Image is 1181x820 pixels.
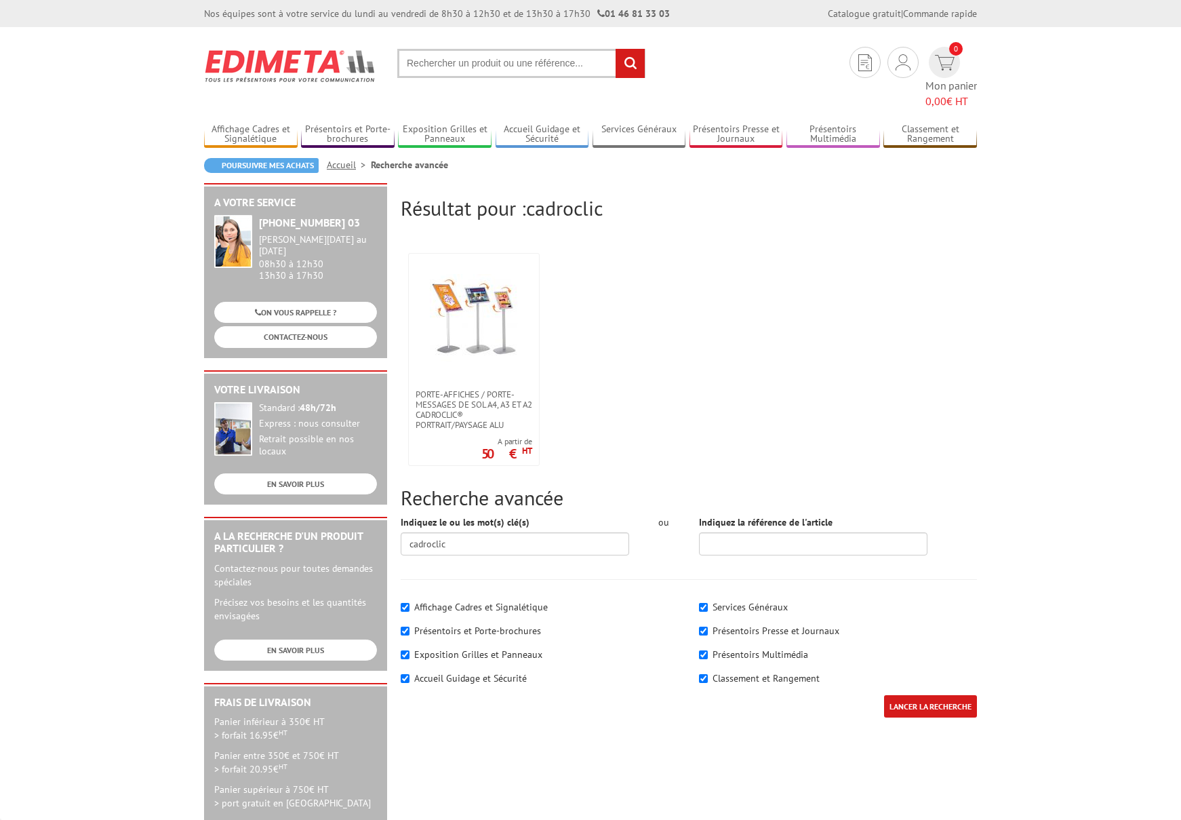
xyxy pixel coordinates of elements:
span: > forfait 20.95€ [214,763,287,775]
strong: 01 46 81 33 03 [597,7,670,20]
img: devis rapide [858,54,872,71]
p: Panier inférieur à 350€ HT [214,715,377,742]
label: Indiquez la référence de l'article [699,515,833,529]
input: Présentoirs Multimédia [699,650,708,659]
input: Accueil Guidage et Sécurité [401,674,409,683]
img: devis rapide [935,55,955,71]
span: > forfait 16.95€ [214,729,287,741]
a: Services Généraux [593,123,686,146]
p: Panier supérieur à 750€ HT [214,783,377,810]
a: Exposition Grilles et Panneaux [398,123,492,146]
div: 08h30 à 12h30 13h30 à 17h30 [259,234,377,281]
h2: Recherche avancée [401,486,977,509]
label: Accueil Guidage et Sécurité [414,672,527,684]
label: Présentoirs Presse et Journaux [713,625,839,637]
input: Classement et Rangement [699,674,708,683]
p: Panier entre 350€ et 750€ HT [214,749,377,776]
p: Précisez vos besoins et les quantités envisagées [214,596,377,623]
div: ou [649,515,679,529]
p: Contactez-nous pour toutes demandes spéciales [214,562,377,589]
input: LANCER LA RECHERCHE [884,695,977,718]
img: devis rapide [896,54,910,71]
span: € HT [925,94,977,109]
img: widget-livraison.jpg [214,402,252,456]
a: ON VOUS RAPPELLE ? [214,302,377,323]
strong: 48h/72h [300,402,336,414]
a: Classement et Rangement [883,123,977,146]
a: Présentoirs Multimédia [786,123,880,146]
a: Porte-affiches / Porte-messages de sol A4, A3 et A2 CadroClic® portrait/paysage alu [409,389,539,430]
label: Présentoirs et Porte-brochures [414,625,541,637]
a: Catalogue gratuit [828,7,901,20]
h2: A la recherche d'un produit particulier ? [214,530,377,554]
div: Standard : [259,402,377,414]
label: Classement et Rangement [713,672,820,684]
label: Présentoirs Multimédia [713,648,808,661]
div: Express : nous consulter [259,418,377,430]
input: Présentoirs Presse et Journaux [699,627,708,636]
label: Exposition Grilles et Panneaux [414,648,542,661]
a: EN SAVOIR PLUS [214,640,377,661]
div: | [828,7,977,20]
span: A partir de [481,436,532,447]
input: Affichage Cadres et Signalétique [401,603,409,612]
label: Services Généraux [713,601,788,613]
img: Edimeta [204,41,377,91]
p: 50 € [481,450,532,458]
a: Accueil Guidage et Sécurité [496,123,589,146]
span: > port gratuit en [GEOGRAPHIC_DATA] [214,797,371,809]
sup: HT [279,762,287,771]
h2: Frais de Livraison [214,697,377,709]
a: Affichage Cadres et Signalétique [204,123,298,146]
a: Commande rapide [903,7,977,20]
span: cadroclic [526,195,603,221]
a: Accueil [327,159,371,171]
div: Nos équipes sont à votre service du lundi au vendredi de 8h30 à 12h30 et de 13h30 à 17h30 [204,7,670,20]
a: Poursuivre mes achats [204,158,319,173]
img: widget-service.jpg [214,215,252,268]
span: 0,00 [925,94,946,108]
h2: A votre service [214,197,377,209]
label: Affichage Cadres et Signalétique [414,601,548,613]
span: 0 [949,42,963,56]
div: Retrait possible en nos locaux [259,433,377,458]
h2: Votre livraison [214,384,377,396]
h2: Résultat pour : [401,197,977,219]
label: Indiquez le ou les mot(s) clé(s) [401,515,529,529]
a: Présentoirs Presse et Journaux [689,123,783,146]
a: devis rapide 0 Mon panier 0,00€ HT [925,47,977,109]
sup: HT [522,445,532,456]
div: [PERSON_NAME][DATE] au [DATE] [259,234,377,257]
input: Présentoirs et Porte-brochures [401,627,409,636]
img: Porte-affiches / Porte-messages de sol A4, A3 et A2 CadroClic® portrait/paysage alu [430,274,518,362]
strong: [PHONE_NUMBER] 03 [259,216,360,229]
span: Porte-affiches / Porte-messages de sol A4, A3 et A2 CadroClic® portrait/paysage alu [416,389,532,430]
input: rechercher [616,49,645,78]
a: Présentoirs et Porte-brochures [301,123,395,146]
input: Services Généraux [699,603,708,612]
input: Rechercher un produit ou une référence... [397,49,645,78]
a: EN SAVOIR PLUS [214,473,377,494]
span: Mon panier [925,78,977,109]
li: Recherche avancée [371,158,448,172]
sup: HT [279,728,287,737]
input: Exposition Grilles et Panneaux [401,650,409,659]
a: CONTACTEZ-NOUS [214,326,377,347]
